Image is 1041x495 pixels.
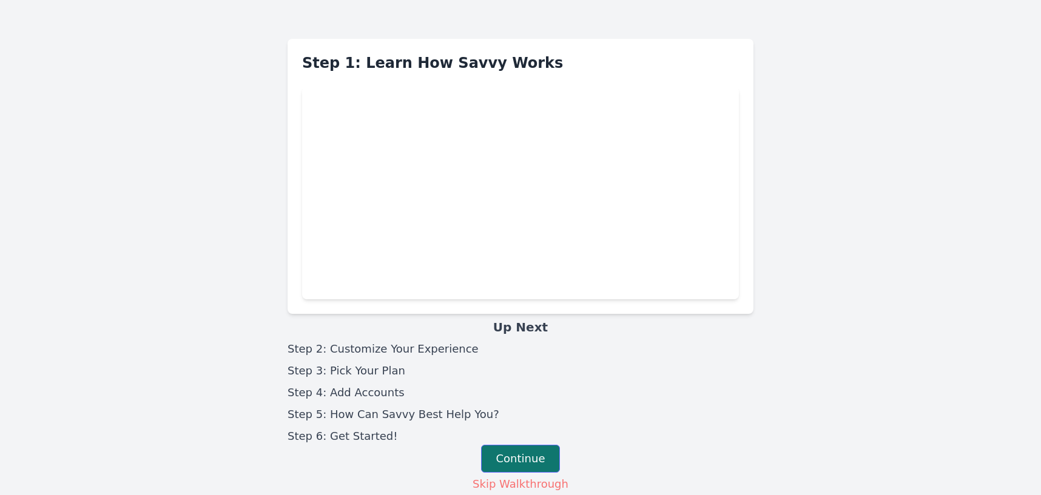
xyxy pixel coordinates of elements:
[288,406,753,423] li: Step 5: How Can Savvy Best Help You?
[302,53,739,73] h2: Step 1: Learn How Savvy Works
[288,384,753,401] li: Step 4: Add Accounts
[288,362,753,379] li: Step 3: Pick Your Plan
[288,319,753,336] h3: Up Next
[288,341,753,357] li: Step 2: Customize Your Experience
[302,87,739,299] iframe: Savvy Debt Payoff Planner Instructional Video
[481,445,561,473] button: Continue
[288,428,753,445] li: Step 6: Get Started!
[472,475,569,493] button: Skip Walkthrough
